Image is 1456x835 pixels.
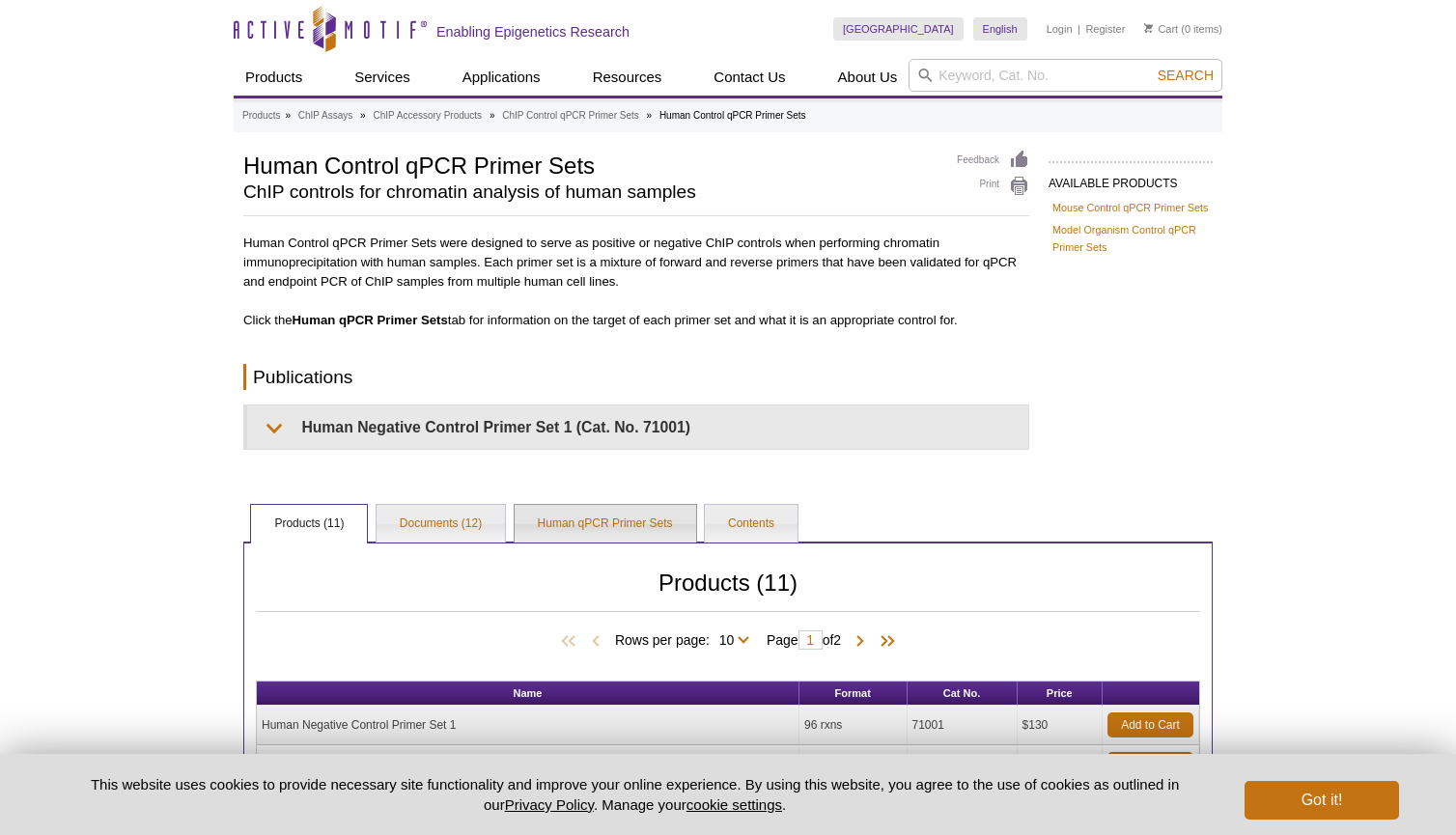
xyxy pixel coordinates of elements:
[298,107,353,125] a: ChIP Assays
[908,706,1018,745] td: 71001
[957,176,1029,197] a: Print
[909,59,1222,92] input: Keyword, Cat. No.
[1107,712,1193,738] a: Add to Cart
[1052,221,1209,256] a: Model Organism Control qPCR Primer Sets
[615,629,757,649] span: Rows per page:
[360,110,366,121] li: »
[247,405,1028,449] summary: Human Negative Control Primer Set 1 (Cat. No. 71001)
[377,505,505,543] a: Documents (12)
[833,632,841,648] span: 2
[851,632,870,652] span: Next Page
[581,59,674,96] a: Resources
[686,796,782,813] button: cookie settings
[1144,17,1222,41] li: (0 items)
[1047,22,1073,36] a: Login
[243,150,938,179] h1: Human Control qPCR Primer Sets
[490,110,495,121] li: »
[505,796,594,813] a: Privacy Policy
[243,228,1029,292] p: Human Control qPCR Primer Sets were designed to serve as positive or negative ChIP controls when ...
[586,632,605,652] span: Previous Page
[557,632,586,652] span: First Page
[343,59,422,96] a: Services
[502,107,639,125] a: ChIP Control qPCR Primer Sets
[647,110,653,121] li: »
[293,313,448,327] b: Human qPCR Primer Sets
[1158,68,1214,83] span: Search
[243,183,938,201] h2: ChIP controls for chromatin analysis of human samples
[57,774,1213,815] p: This website uses cookies to provide necessary site functionality and improve your online experie...
[242,107,280,125] a: Products
[702,59,797,96] a: Contact Us
[957,150,1029,171] a: Feedback
[515,505,696,543] a: Human qPCR Primer Sets
[705,505,798,543] a: Contents
[373,107,482,125] a: ChIP Accessory Products
[826,59,910,96] a: About Us
[799,706,908,745] td: 96 rxns
[1152,67,1219,84] button: Search
[757,630,851,650] span: Page of
[659,110,806,121] li: Human Control qPCR Primer Sets
[799,745,908,785] td: 96 rxns
[234,59,314,96] a: Products
[251,505,367,543] a: Products (11)
[436,23,630,41] h2: Enabling Epigenetics Research
[1078,17,1080,41] li: |
[1052,199,1208,216] a: Mouse Control qPCR Primer Sets
[1018,682,1103,706] th: Price
[1049,161,1213,196] h2: AVAILABLE PRODUCTS
[451,59,552,96] a: Applications
[257,745,799,785] td: Human Negative Control Primer Set 2
[243,311,1029,330] p: Click the tab for information on the target of each primer set and what it is an appropriate cont...
[1018,745,1103,785] td: $130
[973,17,1027,41] a: English
[257,682,799,706] th: Name
[256,574,1200,612] h2: Products (11)
[1245,781,1399,820] button: Got it!
[908,682,1018,706] th: Cat No.
[1018,706,1103,745] td: $130
[908,745,1018,785] td: 71002
[257,706,799,745] td: Human Negative Control Primer Set 1
[833,17,964,41] a: [GEOGRAPHIC_DATA]
[1085,22,1125,36] a: Register
[870,632,899,652] span: Last Page
[1144,23,1153,33] img: Your Cart
[243,364,1029,390] h2: Publications
[285,110,291,121] li: »
[799,682,908,706] th: Format
[1107,752,1193,777] a: Add to Cart
[1144,22,1178,36] a: Cart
